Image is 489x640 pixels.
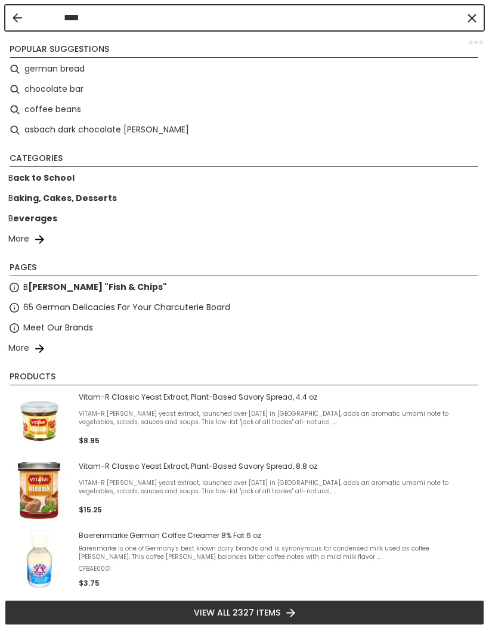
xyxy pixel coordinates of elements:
[5,525,484,594] li: Baerenmarke German Coffee Creamer 8% Fat 6 oz
[10,370,478,385] li: Products
[466,12,478,24] button: Clear
[5,298,484,318] li: 65 German Delicacies For Your Charcuterie Board
[5,387,484,456] li: Vitam-R Classic Yeast Extract, Plant-Based Savory Spread, 4.4 oz
[5,59,484,79] li: german bread
[13,172,75,184] b: ack to School
[79,578,100,588] span: $3.75
[5,120,484,140] li: asbach dark chocolate brandy
[13,13,22,23] button: Back
[79,462,479,471] span: Vitam-R Classic Yeast Extract, Plant-Based Savory Spread, 8.8 oz
[23,301,230,314] a: 65 German Delicacies For Your Charcuterie Board
[5,79,484,100] li: chocolate bar
[5,100,484,120] li: coffee beans
[79,435,100,446] span: $8.95
[23,280,167,294] span: B
[5,229,484,249] li: More
[5,188,484,209] li: Baking, Cakes, Desserts
[10,43,478,58] li: Popular suggestions
[23,321,93,335] a: Meet Our Brands
[13,192,117,204] b: aking, Cakes, Desserts
[5,277,484,298] li: B[PERSON_NAME] "Fish & Chips"
[5,209,484,229] li: Beverages
[79,479,479,496] span: VITAM-R [PERSON_NAME] yeast extract, launched over [DATE] in [GEOGRAPHIC_DATA], adds an aromatic ...
[5,456,484,525] li: Vitam-R Classic Yeast Extract, Plant-Based Savory Spread, 8.8 oz
[79,565,479,573] span: CFBAE0001
[8,191,117,205] a: Baking, Cakes, Desserts
[79,392,479,402] span: Vitam-R Classic Yeast Extract, Plant-Based Savory Spread, 4.4 oz
[194,606,280,619] span: View all 2327 items
[8,212,57,225] a: Beverages
[28,281,167,293] b: [PERSON_NAME] "Fish & Chips"
[79,505,102,515] span: $15.25
[79,410,479,426] span: VITAM-R [PERSON_NAME] yeast extract, launched over [DATE] in [GEOGRAPHIC_DATA], adds an aromatic ...
[5,338,484,358] li: More
[10,460,479,520] a: Vitam-R Classic Yeast Extract, Plant-Based Savory Spread, 8.8 ozVITAM-R [PERSON_NAME] yeast extra...
[10,152,478,167] li: Categories
[10,261,478,276] li: Pages
[10,391,479,451] a: Vitam-R Classic Yeast ExtractVitam-R Classic Yeast Extract, Plant-Based Savory Spread, 4.4 ozVITA...
[5,168,484,188] li: Back to School
[5,600,484,625] li: View all 2327 items
[5,318,484,338] li: Meet Our Brands
[13,212,57,224] b: everages
[10,391,69,451] img: Vitam-R Classic Yeast Extract
[79,545,479,561] span: Bärenmarke is one of Germany's best known dairy brands and is synonymous for condensed milk used ...
[79,531,479,540] span: Baerenmarke German Coffee Creamer 8% Fat 6 oz
[8,171,75,185] a: Back to School
[23,280,167,294] a: B[PERSON_NAME] "Fish & Chips"
[10,530,479,589] a: Baerenmarke German Coffee Creamer 8% Fat 6 ozBärenmarke is one of Germany's best known dairy bran...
